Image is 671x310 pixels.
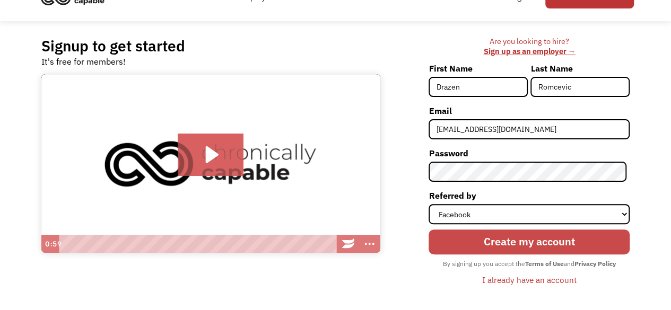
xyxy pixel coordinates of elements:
[482,273,577,286] div: I already have an account
[429,187,630,204] label: Referred by
[525,260,564,268] strong: Terms of Use
[64,235,333,253] div: Playbar
[359,235,380,253] button: Show more buttons
[438,257,621,271] div: By signing up you accept the and
[429,37,630,56] div: Are you looking to hire? ‍
[483,46,575,56] a: Sign up as an employer →
[474,271,585,289] a: I already have an account
[429,77,528,97] input: Joni
[429,229,630,254] input: Create my account
[41,74,380,253] img: Introducing Chronically Capable
[429,102,630,119] label: Email
[429,60,630,289] form: Member-Signup-Form
[41,37,185,55] h2: Signup to get started
[338,235,359,253] a: Wistia Logo -- Learn More
[429,119,630,139] input: john@doe.com
[41,55,126,68] div: It's free for members!
[530,77,630,97] input: Mitchell
[574,260,616,268] strong: Privacy Policy
[178,134,244,176] button: Play Video: Introducing Chronically Capable
[429,145,630,162] label: Password
[530,60,630,77] label: Last Name
[429,60,528,77] label: First Name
